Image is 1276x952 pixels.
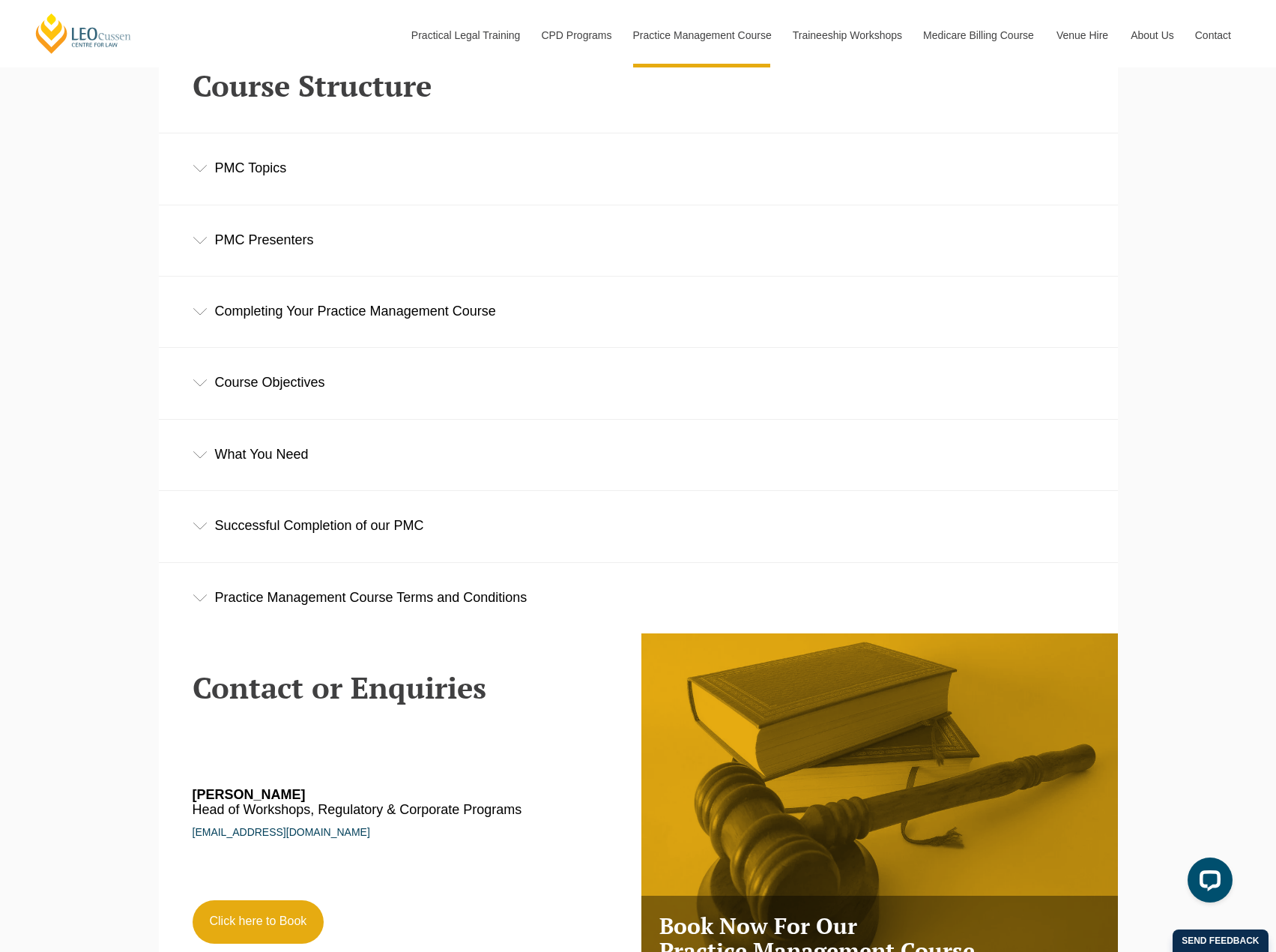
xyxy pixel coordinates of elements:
[912,3,1045,67] a: Medicare Billing Course
[193,671,627,704] h2: Contact or Enquiries
[1184,3,1242,67] a: Contact
[159,277,1118,346] div: Completing Your Practice Management Course
[1176,852,1239,915] iframe: LiveChat chat widget
[400,3,530,67] a: Practical Legal Training
[1045,3,1119,67] a: Venue Hire
[193,826,370,838] a: [EMAIL_ADDRESS][DOMAIN_NAME]
[159,420,1118,489] div: What You Need
[622,3,781,67] a: Practice Management Course
[159,348,1118,418] div: Course Objectives
[530,3,621,67] a: CPD Programs
[193,69,1084,102] h2: Course Structure
[159,133,1118,203] div: PMC Topics
[193,900,324,944] a: Click here to Book
[781,3,912,67] a: Traineeship Workshops
[159,491,1118,561] div: Successful Completion of our PMC
[159,563,1118,633] div: Practice Management Course Terms and Conditions
[34,12,133,55] a: [PERSON_NAME] Centre for Law
[193,788,584,818] h6: Head of Workshops, Regulatory & Corporate Programs
[193,787,306,802] strong: [PERSON_NAME]
[1119,3,1184,67] a: About Us
[159,205,1118,275] div: PMC Presenters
